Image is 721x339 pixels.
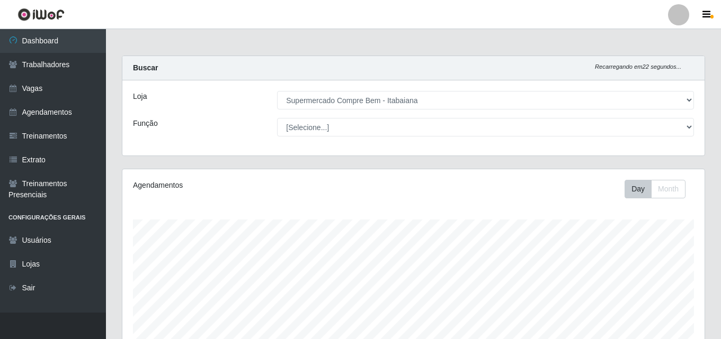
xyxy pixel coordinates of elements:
[133,63,158,72] strong: Buscar
[133,118,158,129] label: Função
[133,180,358,191] div: Agendamentos
[133,91,147,102] label: Loja
[651,180,686,198] button: Month
[625,180,686,198] div: First group
[595,63,681,70] i: Recarregando em 22 segundos...
[625,180,652,198] button: Day
[625,180,694,198] div: Toolbar with button groups
[17,8,65,21] img: CoreUI Logo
